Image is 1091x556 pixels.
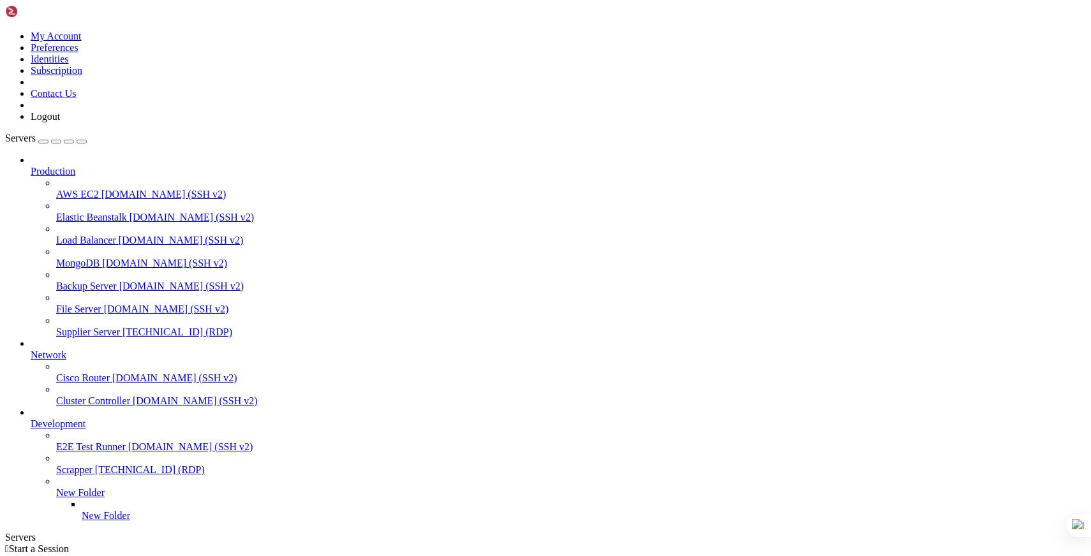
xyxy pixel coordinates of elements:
[31,349,1086,361] a: Network
[56,235,116,245] span: Load Balancer
[31,42,78,53] a: Preferences
[102,258,227,268] span: [DOMAIN_NAME] (SSH v2)
[56,430,1086,453] li: E2E Test Runner [DOMAIN_NAME] (SSH v2)
[56,235,1086,246] a: Load Balancer [DOMAIN_NAME] (SSH v2)
[95,464,205,475] span: [TECHNICAL_ID] (RDP)
[31,418,85,429] span: Development
[56,476,1086,522] li: New Folder
[31,338,1086,407] li: Network
[122,326,232,337] span: [TECHNICAL_ID] (RDP)
[31,166,75,177] span: Production
[9,543,69,554] span: Start a Session
[82,510,130,521] span: New Folder
[31,154,1086,338] li: Production
[31,349,66,360] span: Network
[56,464,1086,476] a: Scrapper [TECHNICAL_ID] (RDP)
[31,166,1086,177] a: Production
[56,441,126,452] span: E2E Test Runner
[56,246,1086,269] li: MongoDB [DOMAIN_NAME] (SSH v2)
[56,200,1086,223] li: Elastic Beanstalk [DOMAIN_NAME] (SSH v2)
[104,304,229,314] span: [DOMAIN_NAME] (SSH v2)
[56,223,1086,246] li: Load Balancer [DOMAIN_NAME] (SSH v2)
[5,133,87,143] a: Servers
[56,372,110,383] span: Cisco Router
[119,281,244,291] span: [DOMAIN_NAME] (SSH v2)
[5,5,78,18] img: Shellngn
[56,281,1086,292] a: Backup Server [DOMAIN_NAME] (SSH v2)
[130,212,255,223] span: [DOMAIN_NAME] (SSH v2)
[56,487,1086,499] a: New Folder
[31,418,1086,430] a: Development
[56,395,1086,407] a: Cluster Controller [DOMAIN_NAME] (SSH v2)
[56,269,1086,292] li: Backup Server [DOMAIN_NAME] (SSH v2)
[56,326,120,337] span: Supplier Server
[31,54,69,64] a: Identities
[56,372,1086,384] a: Cisco Router [DOMAIN_NAME] (SSH v2)
[56,258,100,268] span: MongoDB
[31,31,82,41] a: My Account
[112,372,237,383] span: [DOMAIN_NAME] (SSH v2)
[56,212,127,223] span: Elastic Beanstalk
[101,189,226,200] span: [DOMAIN_NAME] (SSH v2)
[56,384,1086,407] li: Cluster Controller [DOMAIN_NAME] (SSH v2)
[5,532,1086,543] div: Servers
[56,212,1086,223] a: Elastic Beanstalk [DOMAIN_NAME] (SSH v2)
[31,407,1086,522] li: Development
[56,315,1086,338] li: Supplier Server [TECHNICAL_ID] (RDP)
[56,281,117,291] span: Backup Server
[56,453,1086,476] li: Scrapper [TECHNICAL_ID] (RDP)
[56,189,1086,200] a: AWS EC2 [DOMAIN_NAME] (SSH v2)
[56,292,1086,315] li: File Server [DOMAIN_NAME] (SSH v2)
[31,111,60,122] a: Logout
[56,441,1086,453] a: E2E Test Runner [DOMAIN_NAME] (SSH v2)
[5,133,36,143] span: Servers
[56,395,130,406] span: Cluster Controller
[82,499,1086,522] li: New Folder
[31,65,82,76] a: Subscription
[56,464,93,475] span: Scrapper
[128,441,253,452] span: [DOMAIN_NAME] (SSH v2)
[133,395,258,406] span: [DOMAIN_NAME] (SSH v2)
[119,235,244,245] span: [DOMAIN_NAME] (SSH v2)
[56,326,1086,338] a: Supplier Server [TECHNICAL_ID] (RDP)
[56,304,101,314] span: File Server
[56,258,1086,269] a: MongoDB [DOMAIN_NAME] (SSH v2)
[56,189,99,200] span: AWS EC2
[31,88,77,99] a: Contact Us
[56,304,1086,315] a: File Server [DOMAIN_NAME] (SSH v2)
[82,510,1086,522] a: New Folder
[5,543,9,554] span: 
[56,487,105,498] span: New Folder
[56,177,1086,200] li: AWS EC2 [DOMAIN_NAME] (SSH v2)
[56,361,1086,384] li: Cisco Router [DOMAIN_NAME] (SSH v2)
